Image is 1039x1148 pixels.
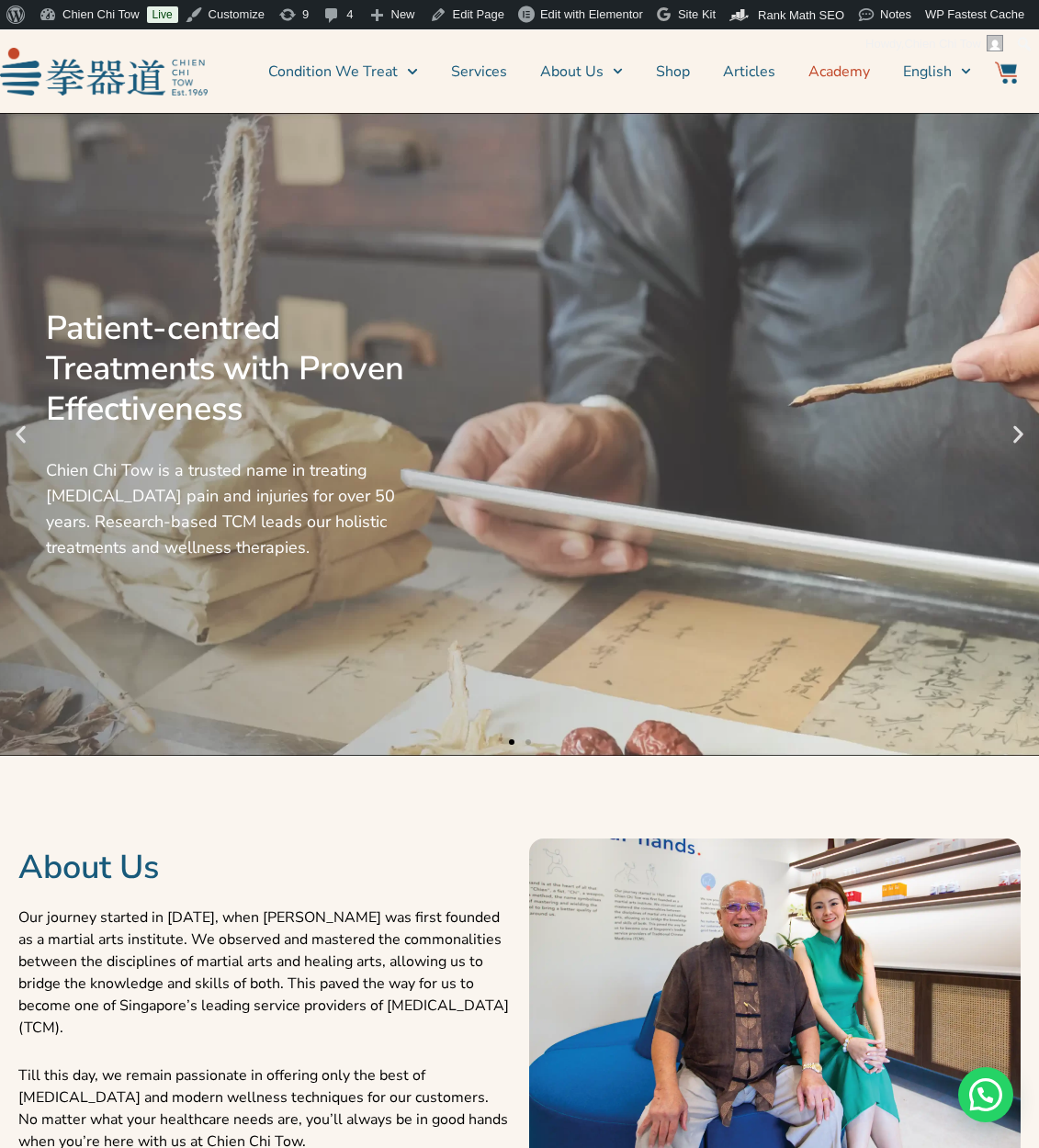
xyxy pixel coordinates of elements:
[46,309,435,430] div: Patient-centred Treatments with Proven Effectiveness
[859,29,1011,59] a: Howdy,
[46,457,435,560] div: Chien Chi Tow is a trusted name in treating [MEDICAL_DATA] pain and injuries for over 50 years. R...
[995,62,1017,84] img: Website Icon-03
[9,423,32,446] div: Previous slide
[678,7,716,21] span: Site Kit
[525,739,531,745] span: Go to slide 2
[18,848,511,888] h2: About Us
[903,61,952,83] span: English
[18,906,511,1039] p: Our journey started in [DATE], when [PERSON_NAME] was first founded as a martial arts institute. ...
[1007,423,1030,446] div: Next slide
[268,49,417,95] a: Condition We Treat
[723,49,775,95] a: Articles
[147,6,178,23] a: Live
[656,49,690,95] a: Shop
[217,49,971,95] nav: Menu
[758,8,844,22] span: Rank Math SEO
[509,739,514,745] span: Go to slide 1
[451,49,507,95] a: Services
[540,7,643,21] span: Edit with Elementor
[808,49,870,95] a: Academy
[903,49,971,95] a: English
[540,49,623,95] a: About Us
[904,37,981,51] span: Chien Chi Tow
